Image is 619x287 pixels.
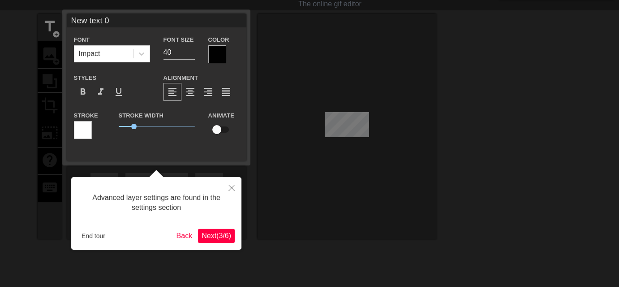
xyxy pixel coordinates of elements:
button: Back [173,229,196,243]
button: Close [222,177,241,198]
button: Next [198,229,235,243]
button: End tour [78,229,109,243]
span: Next ( 3 / 6 ) [202,232,231,239]
div: Advanced layer settings are found in the settings section [78,184,235,222]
